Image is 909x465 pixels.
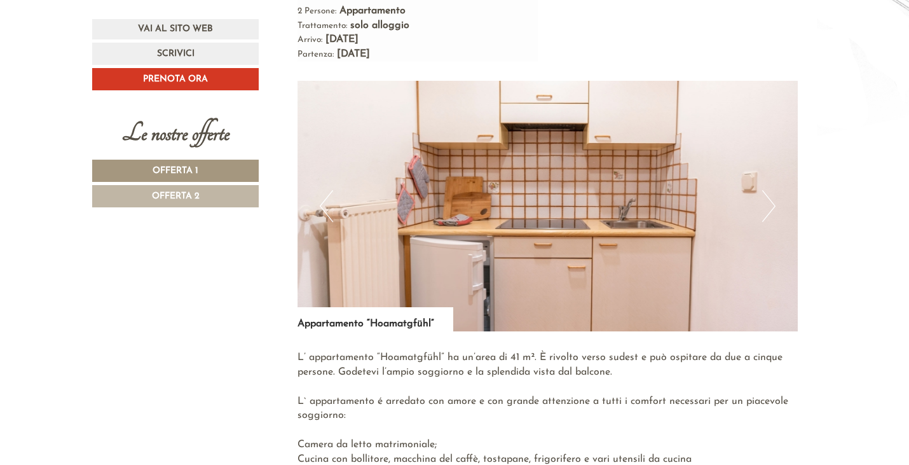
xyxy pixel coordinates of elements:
[320,190,333,222] button: Previous
[297,7,336,15] small: 2 Persone:
[152,191,200,201] span: Offerta 2
[92,113,259,153] div: Le nostre offerte
[297,307,453,331] div: Appartamento “Hoamatgfühl”
[92,19,259,39] a: Vai al sito web
[339,6,406,16] b: Appartamento
[325,34,359,45] b: [DATE]
[153,166,198,176] span: Offerta 1
[297,81,798,331] img: image
[92,68,259,90] a: Prenota ora
[92,43,259,65] a: Scrivici
[297,36,322,44] small: Arrivo:
[297,22,347,30] small: Trattamento:
[337,49,370,59] b: [DATE]
[762,190,776,222] button: Next
[350,20,409,31] b: solo alloggio
[297,50,334,59] small: Partenza:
